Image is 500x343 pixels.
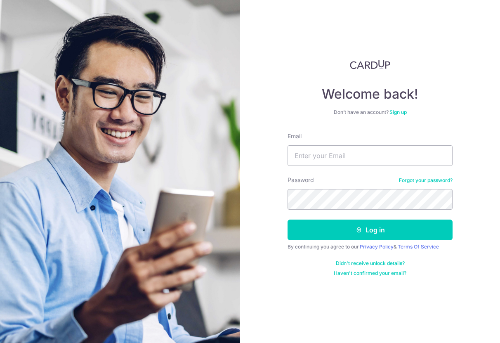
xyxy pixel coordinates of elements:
img: CardUp Logo [350,59,390,69]
div: By continuing you agree to our & [288,244,453,250]
a: Didn't receive unlock details? [336,260,405,267]
button: Log in [288,220,453,240]
a: Terms Of Service [398,244,439,250]
input: Enter your Email [288,145,453,166]
a: Sign up [389,109,407,115]
a: Haven't confirmed your email? [334,270,406,277]
label: Password [288,176,314,184]
a: Privacy Policy [360,244,394,250]
div: Don’t have an account? [288,109,453,116]
label: Email [288,132,302,140]
h4: Welcome back! [288,86,453,102]
a: Forgot your password? [399,177,453,184]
